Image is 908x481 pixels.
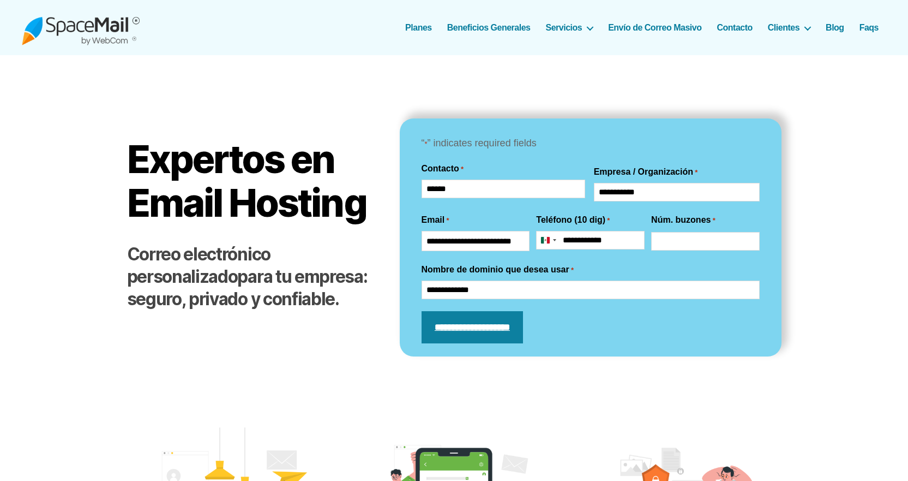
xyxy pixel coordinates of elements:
p: “ ” indicates required fields [422,135,760,152]
label: Email [422,213,449,227]
label: Núm. buzones [651,213,715,227]
a: Faqs [859,22,879,33]
legend: Contacto [422,162,464,175]
label: Empresa / Organización [594,165,698,179]
a: Planes [405,22,432,33]
label: Nombre de dominio que desea usar [422,263,574,276]
h2: para tu empresa: seguro, privado y confiable. [127,244,378,311]
img: Spacemail [22,10,140,45]
button: Selected country [537,231,560,249]
a: Beneficios Generales [447,22,531,33]
nav: Horizontal [411,22,886,33]
label: Teléfono (10 dig) [536,213,610,227]
h1: Expertos en Email Hosting [127,138,378,224]
a: Clientes [768,22,810,33]
a: Servicios [546,22,593,33]
strong: Correo electrónico personalizado [127,244,270,287]
a: Contacto [717,22,752,33]
a: Envío de Correo Masivo [608,22,701,33]
a: Blog [826,22,844,33]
